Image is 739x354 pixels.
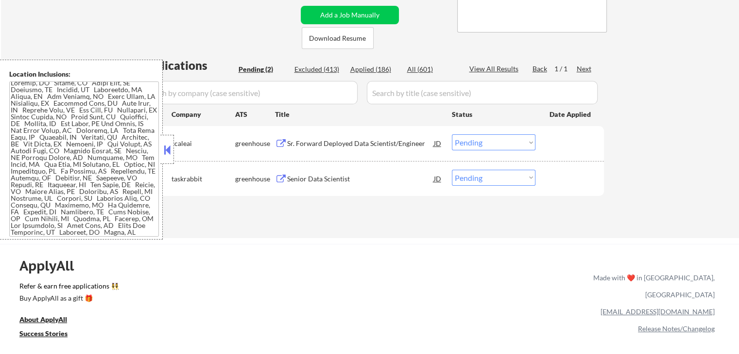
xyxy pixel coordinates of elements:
[433,134,443,152] div: JD
[452,105,535,123] div: Status
[469,64,521,74] div: View All Results
[139,81,358,104] input: Search by company (case sensitive)
[139,60,235,71] div: Applications
[9,69,159,79] div: Location Inclusions:
[19,293,117,305] a: Buy ApplyAll as a gift 🎁
[577,64,592,74] div: Next
[533,64,548,74] div: Back
[239,64,287,74] div: Pending (2)
[19,314,81,326] a: About ApplyAll
[601,307,715,316] a: [EMAIL_ADDRESS][DOMAIN_NAME]
[172,174,235,184] div: taskrabbit
[287,174,434,184] div: Senior Data Scientist
[294,64,343,74] div: Excluded (413)
[638,324,715,333] a: Release Notes/Changelog
[19,315,67,323] u: About ApplyAll
[19,283,390,293] a: Refer & earn free applications 👯‍♀️
[19,328,81,340] a: Success Stories
[550,110,592,119] div: Date Applied
[172,110,235,119] div: Company
[367,81,598,104] input: Search by title (case sensitive)
[301,6,399,24] button: Add a Job Manually
[302,27,374,49] button: Download Resume
[433,170,443,187] div: JD
[287,139,434,148] div: Sr. Forward Deployed Data Scientist/Engineer
[235,110,275,119] div: ATS
[19,295,117,302] div: Buy ApplyAll as a gift 🎁
[554,64,577,74] div: 1 / 1
[172,139,235,148] div: scaleai
[589,269,715,303] div: Made with ❤️ in [GEOGRAPHIC_DATA], [GEOGRAPHIC_DATA]
[350,64,399,74] div: Applied (186)
[19,329,68,338] u: Success Stories
[19,257,85,274] div: ApplyAll
[235,174,275,184] div: greenhouse
[275,110,443,119] div: Title
[407,64,456,74] div: All (601)
[235,139,275,148] div: greenhouse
